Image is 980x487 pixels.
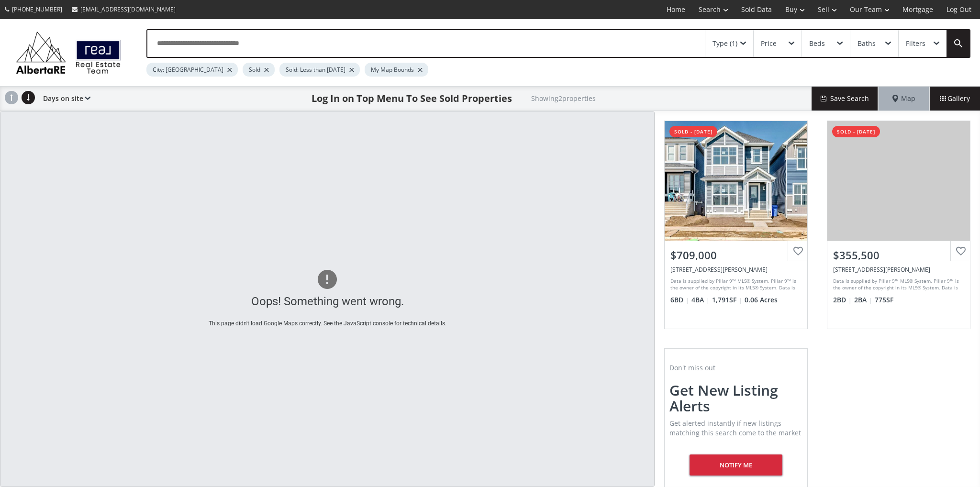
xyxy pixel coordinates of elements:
div: Map [879,87,929,111]
button: Save Search [812,87,879,111]
div: 168 Livingstone Common NE, Calgary, AB T3P 1K1 [833,266,964,274]
span: 1,791 SF [712,295,742,305]
div: Price [761,40,777,47]
a: [EMAIL_ADDRESS][DOMAIN_NAME] [67,0,180,18]
div: My Map Bounds [365,63,428,77]
div: Oops! Something went wrong. [68,293,587,310]
div: Gallery [929,87,980,111]
a: sold - [DATE]$709,000[STREET_ADDRESS][PERSON_NAME]Data is supplied by Pillar 9™ MLS® System. Pill... [655,111,817,339]
div: Type (1) [713,40,737,47]
h2: Get new listing alerts [669,382,802,414]
div: $709,000 [670,248,802,263]
span: [EMAIL_ADDRESS][DOMAIN_NAME] [80,5,176,13]
div: This page didn't load Google Maps correctly. See the JavaScript console for technical details. [68,320,587,328]
div: Baths [857,40,876,47]
a: sold - [DATE]$355,500[STREET_ADDRESS][PERSON_NAME]Data is supplied by Pillar 9™ MLS® System. Pill... [817,111,980,339]
div: Sold [243,63,275,77]
span: 4 BA [691,295,710,305]
div: Notify me [690,454,783,476]
div: Days on site [38,87,90,111]
div: Data is supplied by Pillar 9™ MLS® System. Pillar 9™ is the owner of the copyright in its MLS® Sy... [833,277,962,292]
span: [PHONE_NUMBER] [12,5,62,13]
span: 6 BD [670,295,689,305]
img: Logo [11,29,126,77]
div: 611 Lucas Boulevard NW, Calgary, AB T3P 2E1 [670,266,802,274]
div: Filters [906,40,925,47]
span: 2 BD [833,295,852,305]
h2: Showing 2 properties [531,95,596,102]
span: 0.06 Acres [745,295,778,305]
div: City: [GEOGRAPHIC_DATA] [146,63,238,77]
span: Get alerted instantly if new listings matching this search come to the market [669,419,801,437]
span: Map [892,94,915,103]
span: 775 SF [875,295,893,305]
h1: Log In on Top Menu To See Sold Properties [312,92,512,105]
span: Don't miss out [669,363,715,372]
span: 2 BA [854,295,872,305]
div: Data is supplied by Pillar 9™ MLS® System. Pillar 9™ is the owner of the copyright in its MLS® Sy... [670,277,799,292]
div: Sold: Less than [DATE] [279,63,360,77]
div: $355,500 [833,248,964,263]
span: Gallery [940,94,970,103]
div: Beds [809,40,825,47]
